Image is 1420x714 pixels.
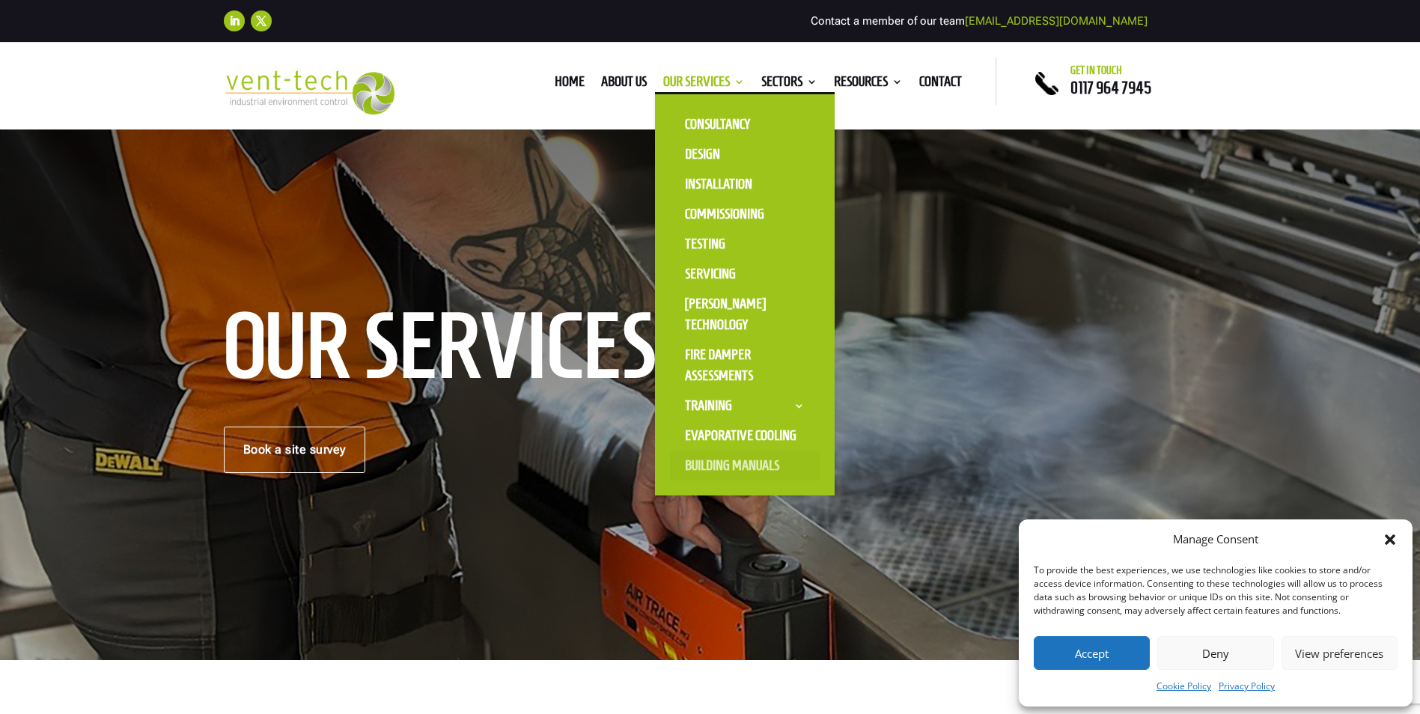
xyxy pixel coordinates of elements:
[1219,677,1275,695] a: Privacy Policy
[670,199,820,229] a: Commissioning
[601,76,647,93] a: About us
[1383,532,1398,547] div: Close dialog
[1070,79,1151,97] a: 0117 964 7945
[670,289,820,340] a: [PERSON_NAME] Technology
[670,169,820,199] a: Installation
[761,76,817,93] a: Sectors
[224,10,245,31] a: Follow on LinkedIn
[224,310,710,389] h1: Our Services
[251,10,272,31] a: Follow on X
[1070,64,1122,76] span: Get in touch
[670,340,820,391] a: Fire Damper Assessments
[670,259,820,289] a: Servicing
[555,76,585,93] a: Home
[965,14,1148,28] a: [EMAIL_ADDRESS][DOMAIN_NAME]
[224,427,365,473] a: Book a site survey
[670,229,820,259] a: Testing
[811,14,1148,28] span: Contact a member of our team
[1157,636,1273,670] button: Deny
[670,451,820,480] a: Building Manuals
[1034,636,1150,670] button: Accept
[663,76,745,93] a: Our Services
[1282,636,1398,670] button: View preferences
[670,139,820,169] a: Design
[1157,677,1211,695] a: Cookie Policy
[834,76,903,93] a: Resources
[919,76,962,93] a: Contact
[670,421,820,451] a: Evaporative Cooling
[224,70,395,115] img: 2023-09-27T08_35_16.549ZVENT-TECH---Clear-background
[670,391,820,421] a: Training
[670,109,820,139] a: Consultancy
[1034,564,1396,617] div: To provide the best experiences, we use technologies like cookies to store and/or access device i...
[1173,531,1258,549] div: Manage Consent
